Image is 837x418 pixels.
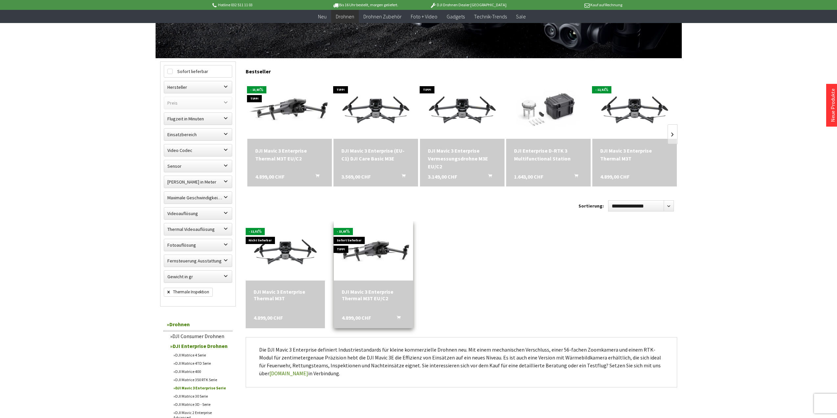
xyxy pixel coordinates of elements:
div: DJI Mavic 3 Enterprise Vermessungsdrohne M3E EU/C2 [428,147,497,170]
label: Thermal Videoauflösung [164,223,232,235]
img: DJI Mavic 3 Enterprise Thermal M3T [592,85,677,133]
label: Fotoauflösung [164,239,232,251]
label: Maximale Flughöhe in Meter [164,176,232,188]
span: Drohnen Zubehör [363,13,402,20]
span: 3.569,00 CHF [341,173,371,181]
span: 1.643,00 CHF [514,173,543,181]
a: DJI Enterprise D-RTK 3 Multifunctional Station 1.643,00 CHF In den Warenkorb [514,147,583,162]
label: Sofort lieferbar [164,65,232,77]
img: DJI Mavic 3 Enterprise Thermal M3T [246,229,325,274]
a: Technik-Trends [469,10,511,23]
span: Technik-Trends [474,13,507,20]
div: DJI Mavic 3 Enterprise Thermal M3T EU/C2 [342,288,405,302]
span: Foto + Video [411,13,437,20]
span: 4.899,00 CHF [255,173,284,181]
a: DJI Mavic 3 Enterprise Thermal M3T 4.899,00 CHF [254,288,317,302]
div: DJI Mavic 3 Enterprise Thermal M3T [600,147,669,162]
div: DJI Mavic 3 Enterprise Thermal M3T [254,288,317,302]
a: DJI Mavic 3 Enterprise Thermal M3T 4.899,00 CHF [600,147,669,162]
a: DJI Mavic 3 Enterprise (EU-C1) DJI Care Basic M3E 3.569,00 CHF In den Warenkorb [341,147,410,162]
button: In den Warenkorb [480,173,496,181]
label: Hersteller [164,81,232,93]
a: Drohnen [331,10,359,23]
a: DJI Matrice 3D - Serie [170,400,233,408]
button: In den Warenkorb [389,314,405,323]
label: Einsatzbereich [164,129,232,140]
p: Hotline 032 511 11 03 [211,1,314,9]
a: Drohnen [163,318,233,331]
img: DJI Mavic 3 Enterprise (EU-C1) DJI Care Basic M3E [333,85,418,133]
p: Die DJI Mavic 3 Enterprise definiert Industriestandards für kleine kommerzielle Drohnen neu. Mit ... [259,346,664,377]
span: 3.149,00 CHF [428,173,457,181]
img: DJI Enterprise D-RTK 3 Multifunctional Station [509,80,588,139]
a: [DOMAIN_NAME] [269,370,308,377]
a: DJI Matrice 4TD Serie [170,359,233,367]
div: Bestseller [246,61,677,78]
span: 4.899,00 CHF [254,314,283,321]
a: DJI Mavic 3 Enterprise Serie [170,384,233,392]
img: DJI Mavic 3 Enterprise Thermal M3T EU/C2 [247,83,332,136]
button: In den Warenkorb [566,173,582,181]
a: Foto + Video [406,10,442,23]
a: Sale [511,10,530,23]
button: In den Warenkorb [394,173,409,181]
p: Kauf auf Rechnung [520,1,622,9]
label: Sortierung: [579,201,604,211]
a: Neu [313,10,331,23]
button: In den Warenkorb [308,173,323,181]
label: Maximale Geschwindigkeit in km/h [164,192,232,204]
img: DJI Mavic 3 Enterprise Thermal M3T EU/C2 [334,226,413,276]
a: DJI Matrice 400 [170,367,233,376]
label: Fernsteuerung Ausstattung [164,255,232,267]
div: DJI Mavic 3 Enterprise Thermal M3T EU/C2 [255,147,324,162]
p: Bis 16 Uhr bestellt, morgen geliefert. [314,1,417,9]
a: Drohnen Zubehör [359,10,406,23]
span: Thermale Inspektion [164,288,213,297]
a: DJI Matrice 350 RTK Serie [170,376,233,384]
span: Neu [318,13,327,20]
a: DJI Consumer Drohnen [167,331,233,341]
label: Flugzeit in Minuten [164,113,232,125]
label: Video Codec [164,144,232,156]
div: DJI Enterprise D-RTK 3 Multifunctional Station [514,147,583,162]
div: DJI Mavic 3 Enterprise (EU-C1) DJI Care Basic M3E [341,147,410,162]
span: Drohnen [336,13,354,20]
a: Neue Produkte [829,88,836,122]
span: Sale [516,13,526,20]
span: Gadgets [447,13,465,20]
a: Gadgets [442,10,469,23]
label: Sensor [164,160,232,172]
a: DJI Enterprise Drohnen [167,341,233,351]
span: 4.899,00 CHF [342,314,371,321]
a: DJI Matrice 30 Serie [170,392,233,400]
a: DJI Mavic 3 Enterprise Vermessungsdrohne M3E EU/C2 3.149,00 CHF In den Warenkorb [428,147,497,170]
a: DJI Mavic 3 Enterprise Thermal M3T EU/C2 4.899,00 CHF In den Warenkorb [342,288,405,302]
a: DJI Matrice 4 Serie [170,351,233,359]
label: Videoauflösung [164,208,232,219]
p: DJI Drohnen Dealer [GEOGRAPHIC_DATA] [417,1,519,9]
label: Gewicht in gr [164,271,232,283]
img: DJI Mavic 3E [420,85,505,133]
label: Preis [164,97,232,109]
a: DJI Mavic 3 Enterprise Thermal M3T EU/C2 4.899,00 CHF In den Warenkorb [255,147,324,162]
span: 4.899,00 CHF [600,173,629,181]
